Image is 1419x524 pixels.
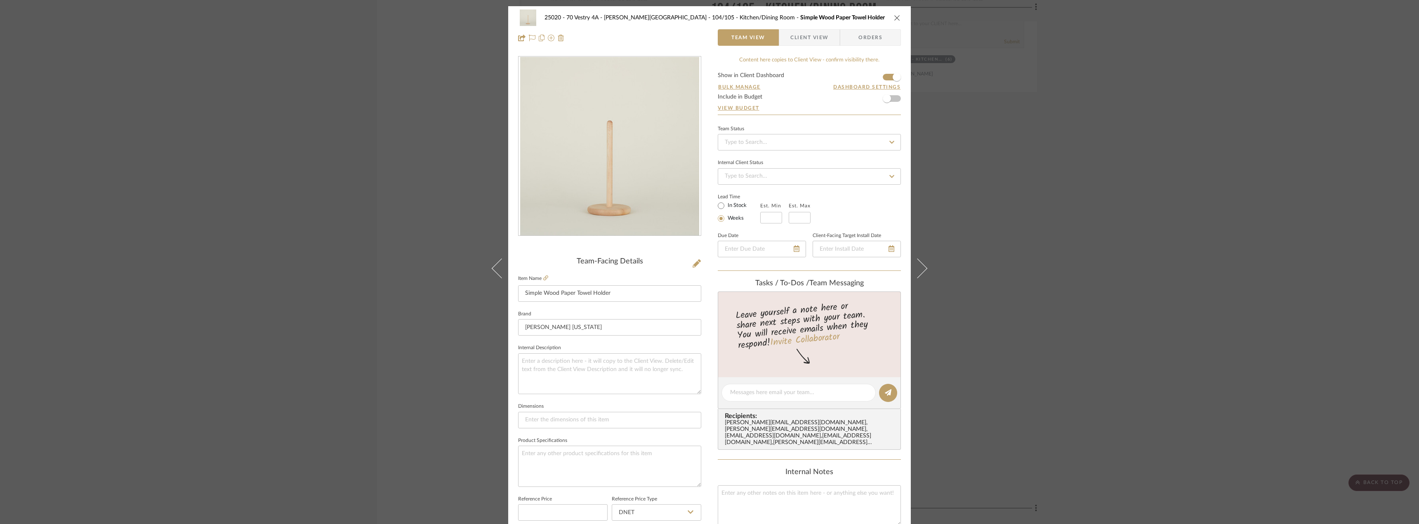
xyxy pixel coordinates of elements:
[518,412,701,428] input: Enter the dimensions of this item
[718,279,901,288] div: team Messaging
[712,15,800,21] span: 104/105 - Kitchen/Dining Room
[790,29,828,46] span: Client View
[760,203,781,209] label: Est. Min
[893,14,901,21] button: close
[718,161,763,165] div: Internal Client Status
[718,56,901,64] div: Content here copies to Client View - confirm visibility there.
[718,200,760,223] mat-radio-group: Select item type
[518,312,531,316] label: Brand
[718,127,744,131] div: Team Status
[718,241,806,257] input: Enter Due Date
[518,319,701,336] input: Enter Brand
[718,105,901,111] a: View Budget
[518,285,701,302] input: Enter Item Name
[519,57,701,236] div: 0
[718,234,738,238] label: Due Date
[726,215,744,222] label: Weeks
[718,193,760,200] label: Lead Time
[518,9,538,26] img: 55a1c576-6699-41c9-b819-0862ecc21b76_48x40.jpg
[518,257,701,266] div: Team-Facing Details
[718,468,901,477] div: Internal Notes
[612,497,657,501] label: Reference Price Type
[518,346,561,350] label: Internal Description
[833,83,901,91] button: Dashboard Settings
[558,35,564,41] img: Remove from project
[813,234,881,238] label: Client-Facing Target Install Date
[718,83,761,91] button: Bulk Manage
[849,29,891,46] span: Orders
[518,404,544,409] label: Dimensions
[731,29,765,46] span: Team View
[813,241,901,257] input: Enter Install Date
[518,497,552,501] label: Reference Price
[718,168,901,185] input: Type to Search…
[518,275,548,282] label: Item Name
[544,15,712,21] span: 25020 - 70 Vestry 4A - [PERSON_NAME][GEOGRAPHIC_DATA]
[755,280,809,287] span: Tasks / To-Dos /
[800,15,885,21] span: Simple Wood Paper Towel Holder
[718,134,901,150] input: Type to Search…
[717,297,902,352] div: Leave yourself a note here or share next steps with your team. You will receive emails when they ...
[725,412,897,420] span: Recipients:
[726,202,747,209] label: In Stock
[518,439,567,443] label: Product Specifications
[770,330,840,350] a: Invite Collaborator
[520,57,699,236] img: 55a1c576-6699-41c9-b819-0862ecc21b76_436x436.jpg
[725,420,897,446] div: [PERSON_NAME][EMAIL_ADDRESS][DOMAIN_NAME] , [PERSON_NAME][EMAIL_ADDRESS][DOMAIN_NAME] , [EMAIL_AD...
[789,203,811,209] label: Est. Max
